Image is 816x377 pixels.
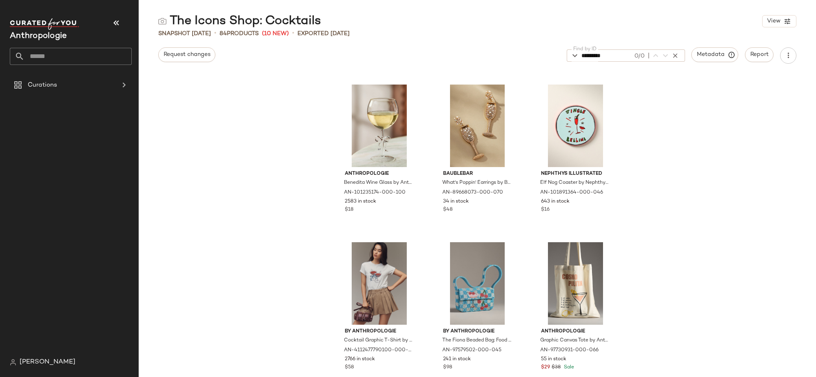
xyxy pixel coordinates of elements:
[344,347,413,354] span: AN-4112477790100-000-011
[214,29,216,38] span: •
[541,198,570,205] span: 643 in stock
[534,242,616,325] img: 97730931_066_b
[750,51,769,58] span: Report
[541,328,610,335] span: Anthropologie
[541,356,566,363] span: 55 in stock
[541,206,550,214] span: $16
[10,32,67,40] span: Current Company Name
[534,85,616,167] img: 101891364_046_b
[442,189,503,196] span: AN-89668073-000-070
[163,51,211,58] span: Request changes
[541,170,610,178] span: Nephthys Illustrated
[344,179,413,187] span: Benedita Wine Glass by Anthropologie in Clear
[443,170,512,178] span: BaubleBar
[540,189,603,196] span: AN-101891364-000-046
[345,206,353,214] span: $18
[443,328,512,335] span: By Anthropologie
[20,357,75,367] span: [PERSON_NAME]
[541,364,550,371] span: $29
[220,29,259,38] div: Products
[443,364,452,371] span: $98
[345,328,414,335] span: By Anthropologie
[437,242,519,325] img: 97579502_045_b
[345,170,414,178] span: Anthropologie
[540,347,599,354] span: AN-97730931-000-066
[762,15,796,27] button: View
[158,17,166,25] img: svg%3e
[443,206,452,214] span: $48
[443,356,471,363] span: 241 in stock
[437,85,519,167] img: 89668073_070_b
[220,31,227,37] span: 84
[540,179,609,187] span: Elf Nog Coaster by Nephthys Illustrated in Blue at Anthropologie
[443,198,469,205] span: 34 in stock
[442,337,511,344] span: The Fiona Beaded Bag: Food & Drink Edition by Anthropologie in Blue, Women's, Polyester/Cotton/Ac...
[10,359,16,366] img: svg%3e
[158,29,211,38] span: Snapshot [DATE]
[297,29,350,38] p: Exported [DATE]
[552,364,561,371] span: $38
[540,337,609,344] span: Graphic Canvas Tote by Anthropologie in Pink, Women's, Cotton
[262,29,289,38] span: (10 New)
[338,85,420,167] img: 101235174_100_a
[692,47,738,62] button: Metadata
[344,337,413,344] span: Cocktail Graphic T-Shirt by Anthropologie in Ivory, Women's, Size: Small, Cotton
[345,198,376,205] span: 2583 in stock
[633,52,645,60] div: 0/0
[745,47,774,62] button: Report
[28,80,57,90] span: Curations
[767,18,781,25] span: View
[442,347,501,354] span: AN-97579502-000-045
[562,365,574,370] span: Sale
[292,29,294,38] span: •
[338,242,420,325] img: 4112477790100_011_b
[158,47,215,62] button: Request changes
[345,356,375,363] span: 2766 in stock
[344,189,406,196] span: AN-101235174-000-100
[10,18,79,30] img: cfy_white_logo.C9jOOHJF.svg
[696,51,734,58] span: Metadata
[158,13,321,29] div: The Icons Shop: Cocktails
[442,179,511,187] span: What's Poppin' Earrings by BaubleBar in Gold, Women's, Brass/Glass/Cubic Zirconia at Anthropologie
[345,364,354,371] span: $58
